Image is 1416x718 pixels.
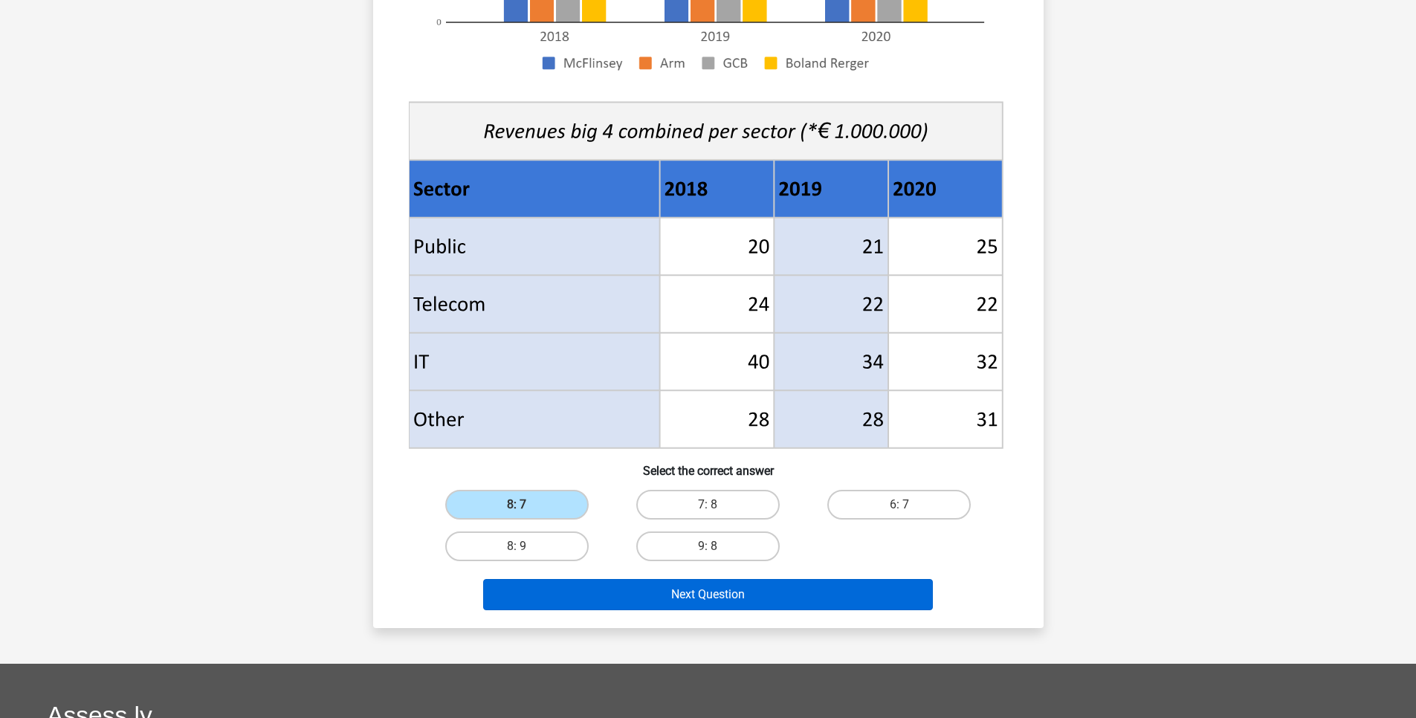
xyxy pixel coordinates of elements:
label: 8: 7 [445,490,589,520]
label: 8: 9 [445,531,589,561]
label: 6: 7 [827,490,971,520]
button: Next Question [483,579,933,610]
label: 7: 8 [636,490,780,520]
label: 9: 8 [636,531,780,561]
h6: Select the correct answer [397,452,1020,478]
